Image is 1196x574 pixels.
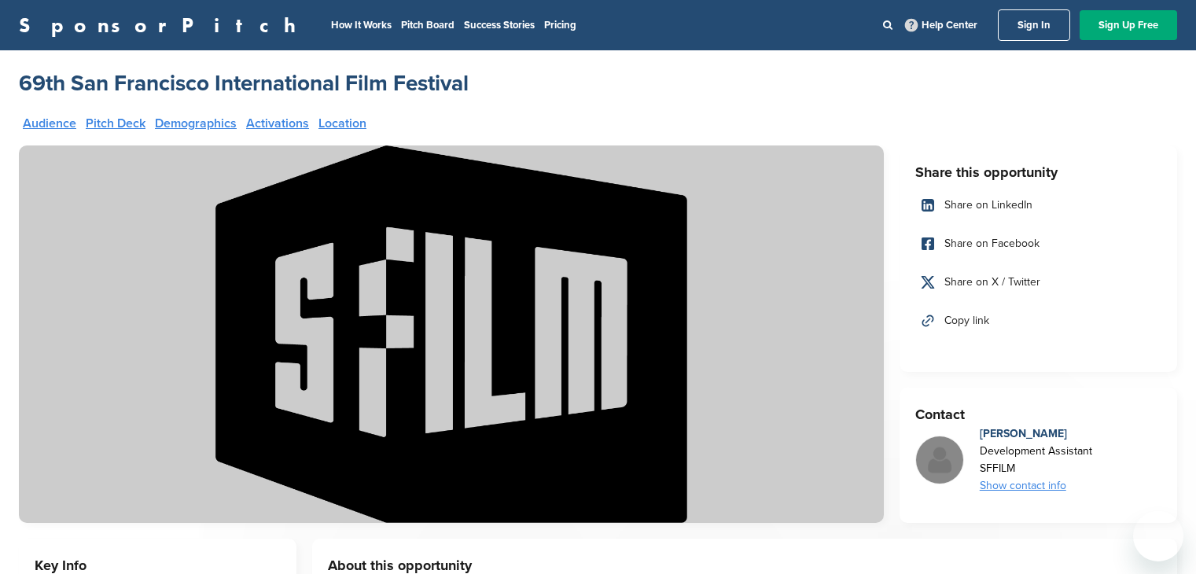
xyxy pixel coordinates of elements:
[155,117,237,130] a: Demographics
[915,266,1161,299] a: Share on X / Twitter
[980,425,1092,443] div: [PERSON_NAME]
[19,15,306,35] a: SponsorPitch
[915,161,1161,183] h3: Share this opportunity
[19,69,469,98] a: 69th San Francisco International Film Festival
[86,117,145,130] a: Pitch Deck
[401,19,454,31] a: Pitch Board
[980,477,1092,495] div: Show contact info
[915,227,1161,260] a: Share on Facebook
[915,403,1161,425] h3: Contact
[318,117,366,130] a: Location
[980,443,1092,460] div: Development Assistant
[944,235,1040,252] span: Share on Facebook
[23,117,76,130] a: Audience
[916,436,963,484] img: Missing
[544,19,576,31] a: Pricing
[19,145,884,523] img: Sponsorpitch &
[246,117,309,130] a: Activations
[902,16,981,35] a: Help Center
[331,19,392,31] a: How It Works
[1080,10,1177,40] a: Sign Up Free
[944,312,989,329] span: Copy link
[1133,511,1183,561] iframe: Button to launch messaging window
[915,304,1161,337] a: Copy link
[464,19,535,31] a: Success Stories
[915,189,1161,222] a: Share on LinkedIn
[944,197,1032,214] span: Share on LinkedIn
[998,9,1070,41] a: Sign In
[944,274,1040,291] span: Share on X / Twitter
[980,460,1092,477] div: SFFILM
